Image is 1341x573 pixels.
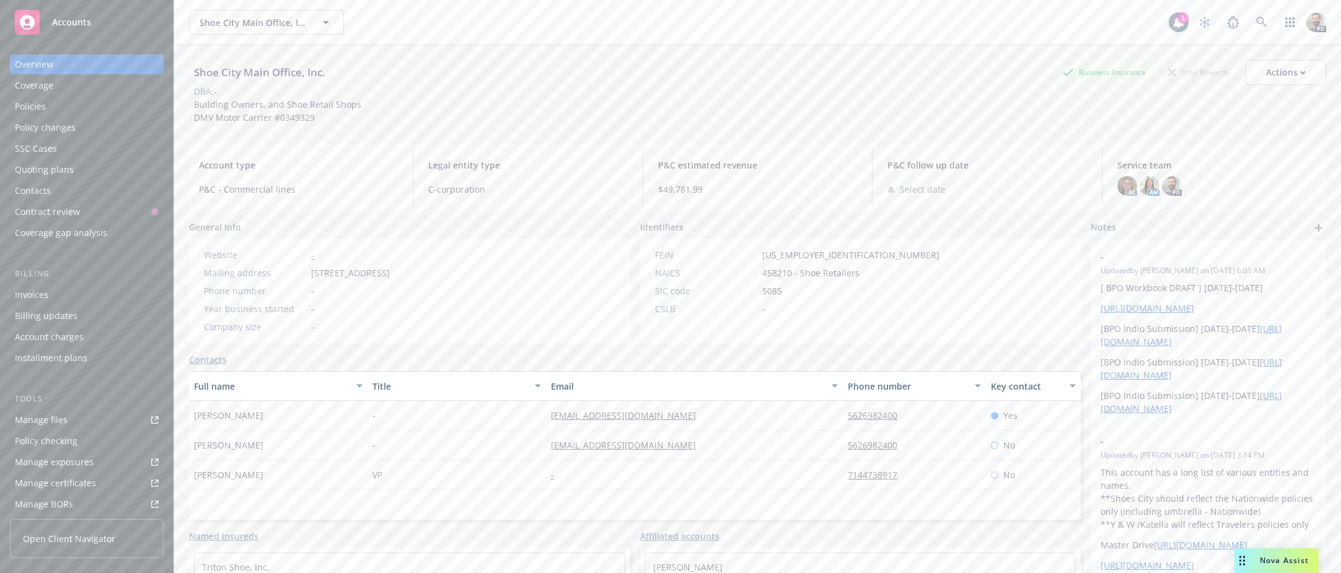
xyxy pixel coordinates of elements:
span: No [1003,439,1015,452]
span: Nova Assist [1260,555,1309,566]
p: [BPO Indio Submission] [DATE]-[DATE] [1101,322,1316,348]
div: Year business started [204,302,306,315]
div: Contacts [15,181,51,201]
div: Manage BORs [15,494,73,514]
div: Manage certificates [15,473,96,493]
p: [BPO Indio Submission] [DATE]-[DATE] [1101,356,1316,382]
span: P&C estimated revenue [658,159,857,172]
div: Policy changes [15,118,76,138]
div: Manage files [15,410,68,430]
a: Contacts [189,353,227,366]
div: Email [551,380,825,393]
a: Switch app [1278,10,1303,35]
span: - [762,302,765,315]
span: $49,781.99 [658,183,857,196]
span: [STREET_ADDRESS] [311,266,390,279]
a: Stop snowing [1192,10,1217,35]
a: Accounts [10,5,164,40]
a: Quoting plans [10,160,164,180]
button: Phone number [843,371,985,401]
span: - [311,284,314,297]
a: Policy changes [10,118,164,138]
div: FEIN [655,248,757,261]
span: [PERSON_NAME] [194,439,263,452]
div: Full name [194,380,349,393]
a: 5626982400 [848,439,907,451]
span: Shoe City Main Office, Inc. [200,16,307,29]
a: Manage exposures [10,452,164,472]
div: Phone number [848,380,967,393]
span: - [1101,250,1284,263]
div: NAICS [655,266,757,279]
span: No [1003,468,1015,481]
button: Shoe City Main Office, Inc. [189,10,344,35]
div: Invoices [15,285,48,305]
a: 5626982400 [848,409,907,421]
span: - [311,302,314,315]
a: add [1311,221,1326,235]
div: Coverage [15,76,53,95]
a: Coverage gap analysis [10,223,164,243]
div: Billing updates [15,306,77,326]
div: Drag to move [1234,548,1250,573]
div: Overview [15,55,53,74]
div: Billing [10,268,164,280]
a: Triton Shoe, Inc. [202,561,270,573]
a: [EMAIL_ADDRESS][DOMAIN_NAME] [551,439,706,451]
span: Service team [1117,159,1316,172]
span: - [311,320,314,333]
div: Company size [204,320,306,333]
a: Manage files [10,410,164,430]
span: Select date [900,183,946,196]
a: SSC Cases [10,139,164,159]
span: 458210 - Shoe Retailers [762,266,860,279]
span: Identifiers [640,221,684,234]
span: Notes [1091,221,1116,235]
span: Building Owners, and Shoe Retail Shops DMV Motor Carrier #0349329 [194,98,361,123]
div: Account charges [15,327,84,347]
span: Open Client Navigator [23,532,115,545]
img: photo [1117,176,1137,196]
span: Updated by [PERSON_NAME] on [DATE] 6:01 AM [1101,265,1316,276]
p: [ BPO Workbook DRAFT ] [DATE]-[DATE] [1101,281,1316,294]
span: Legal entity type [428,159,627,172]
span: 5085 [762,284,782,297]
div: Manage exposures [15,452,94,472]
div: Business Insurance [1057,64,1152,80]
div: Phone number [204,284,306,297]
a: - [551,469,564,481]
span: Account type [199,159,398,172]
p: Master Drive [1101,538,1316,551]
button: Actions [1246,60,1326,85]
div: 1 [1177,12,1189,24]
a: [PERSON_NAME] [653,561,723,573]
span: [US_EMPLOYER_IDENTIFICATION_NUMBER] [762,248,939,261]
a: Invoices [10,285,164,305]
div: DBA: - [194,85,217,98]
div: Policies [15,97,46,116]
a: Named insureds [189,530,258,543]
a: [EMAIL_ADDRESS][DOMAIN_NAME] [551,409,706,421]
span: C-corporation [428,183,627,196]
span: Accounts [52,17,91,27]
a: - [311,249,314,261]
div: Contract review [15,202,80,222]
a: Billing updates [10,306,164,326]
a: Policy checking [10,431,164,451]
img: photo [1140,176,1159,196]
button: Key contact [986,371,1081,401]
a: Coverage [10,76,164,95]
div: Tools [10,393,164,405]
a: Policies [10,97,164,116]
span: - [372,439,376,452]
a: Affiliated accounts [640,530,719,543]
a: [URL][DOMAIN_NAME] [1101,559,1194,571]
a: Manage certificates [10,473,164,493]
a: Search [1249,10,1274,35]
div: Total Rewards [1162,64,1236,80]
a: Report a Bug [1221,10,1246,35]
a: Manage BORs [10,494,164,514]
span: P&C - Commercial lines [199,183,398,196]
span: VP [372,468,382,481]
